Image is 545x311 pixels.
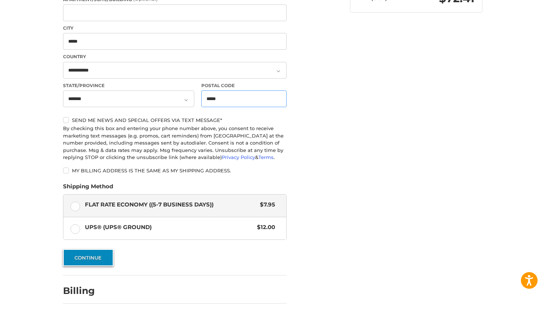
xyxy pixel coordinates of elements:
label: Country [63,53,287,60]
div: By checking this box and entering your phone number above, you consent to receive marketing text ... [63,125,287,161]
span: $12.00 [254,223,275,232]
label: State/Province [63,82,194,89]
a: Terms [258,154,274,160]
legend: Shipping Method [63,182,113,194]
span: Flat Rate Economy ((5-7 Business Days)) [85,201,257,209]
label: City [63,25,287,32]
label: Postal Code [201,82,287,89]
span: UPS® (UPS® Ground) [85,223,254,232]
label: Send me news and special offers via text message* [63,117,287,123]
label: My billing address is the same as my shipping address. [63,168,287,173]
h2: Billing [63,285,106,297]
a: Privacy Policy [222,154,255,160]
span: $7.95 [257,201,275,209]
button: Continue [63,249,113,266]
